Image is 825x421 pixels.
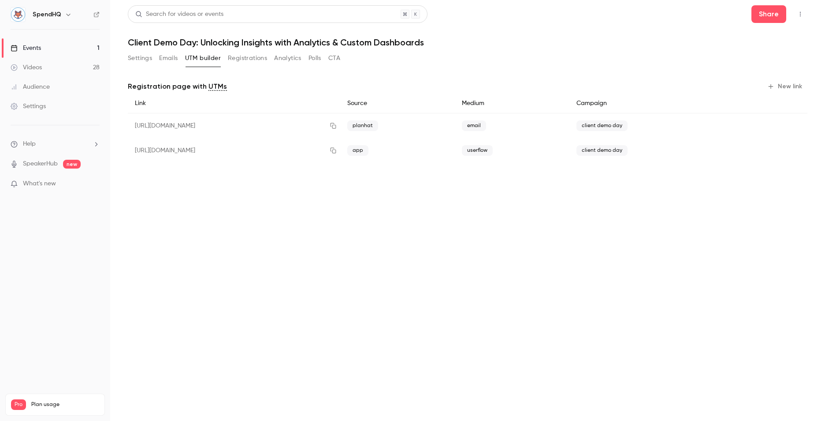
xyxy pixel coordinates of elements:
[33,10,61,19] h6: SpendHQ
[128,138,340,163] div: [URL][DOMAIN_NAME]
[11,63,42,72] div: Videos
[569,94,736,113] div: Campaign
[31,401,99,408] span: Plan usage
[128,113,340,139] div: [URL][DOMAIN_NAME]
[11,399,26,410] span: Pro
[128,51,152,65] button: Settings
[764,79,807,94] button: New link
[11,8,25,22] img: SpendHQ
[347,145,368,156] span: app
[63,160,81,169] span: new
[23,159,58,169] a: SpeakerHub
[462,145,493,156] span: userflow
[159,51,178,65] button: Emails
[128,94,340,113] div: Link
[347,120,378,131] span: planhat
[751,5,786,23] button: Share
[228,51,267,65] button: Registrations
[455,94,569,113] div: Medium
[462,120,486,131] span: email
[11,139,100,149] li: help-dropdown-opener
[128,37,807,48] h1: Client Demo Day: Unlocking Insights with Analytics & Custom Dashboards
[208,81,227,92] a: UTMs
[135,10,223,19] div: Search for videos or events
[185,51,221,65] button: UTM builder
[328,51,340,65] button: CTA
[308,51,321,65] button: Polls
[274,51,301,65] button: Analytics
[89,180,100,188] iframe: Noticeable Trigger
[11,102,46,111] div: Settings
[576,145,628,156] span: client demo day
[11,83,50,91] div: Audience
[128,81,227,92] p: Registration page with
[340,94,455,113] div: Source
[23,179,56,188] span: What's new
[11,44,41,53] div: Events
[23,139,36,149] span: Help
[576,120,628,131] span: client demo day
